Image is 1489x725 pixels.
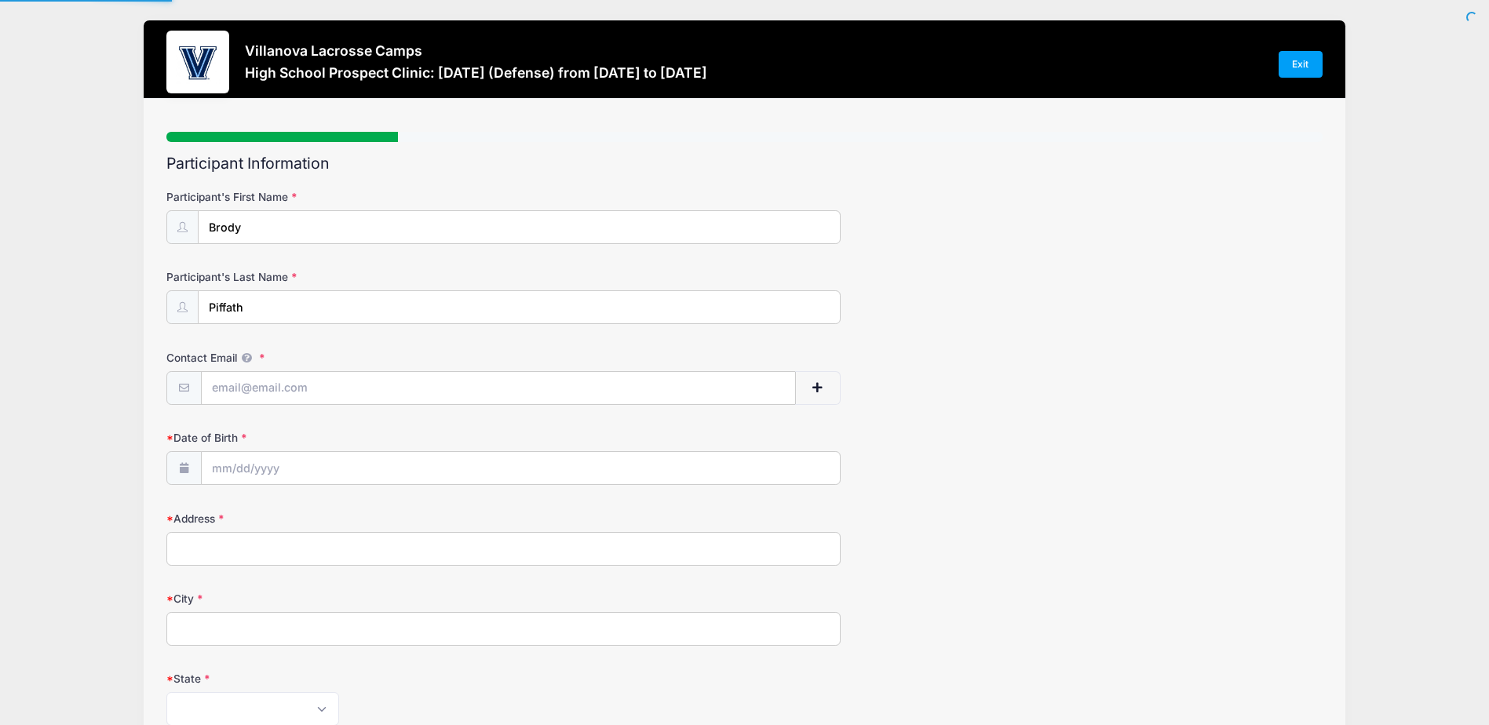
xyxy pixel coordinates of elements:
[237,352,256,364] span: We will send confirmations, payment reminders, and custom email messages to each address listed. ...
[166,189,552,205] label: Participant's First Name
[166,511,552,526] label: Address
[166,269,552,285] label: Participant's Last Name
[166,155,1322,173] h2: Participant Information
[245,42,707,59] h3: Villanova Lacrosse Camps
[198,210,841,244] input: Participant's First Name
[1279,51,1323,78] a: Exit
[166,671,552,687] label: State
[166,350,552,366] label: Contact Email
[201,451,841,485] input: mm/dd/yyyy
[201,371,797,405] input: email@email.com
[166,430,552,446] label: Date of Birth
[245,64,707,81] h3: High School Prospect Clinic: [DATE] (Defense) from [DATE] to [DATE]
[166,591,552,607] label: City
[198,290,841,324] input: Participant's Last Name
